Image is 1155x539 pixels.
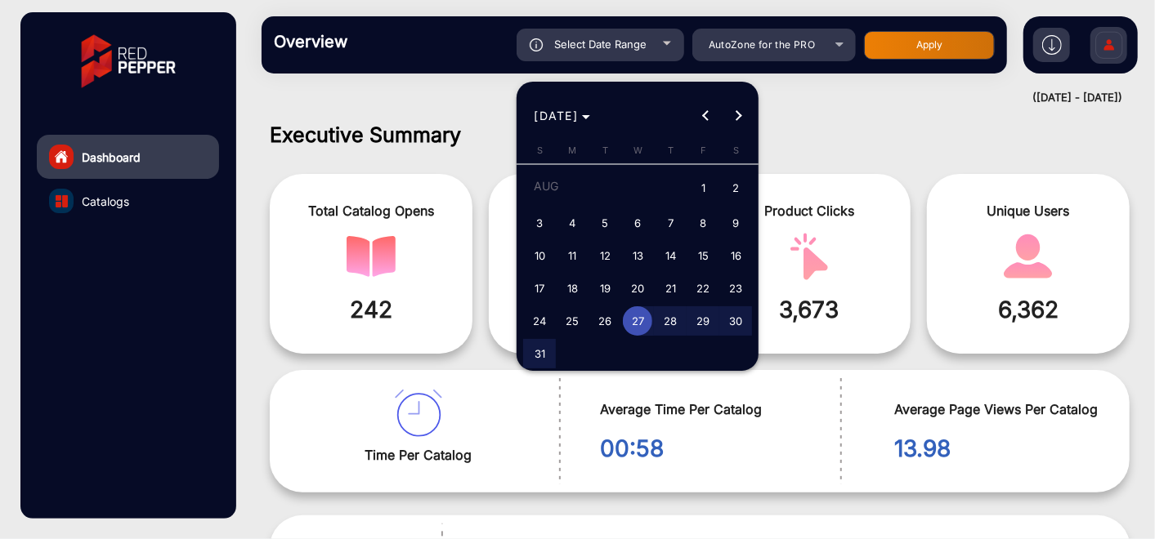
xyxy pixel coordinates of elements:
[525,274,554,303] span: 17
[654,305,687,337] button: August 28, 2025
[528,101,598,131] button: Choose month and year
[590,306,620,336] span: 26
[688,306,718,336] span: 29
[623,306,652,336] span: 27
[621,207,654,239] button: August 6, 2025
[525,208,554,238] span: 3
[668,145,674,156] span: T
[557,241,587,270] span: 11
[590,274,620,303] span: 19
[523,207,556,239] button: August 3, 2025
[656,241,685,270] span: 14
[525,306,554,336] span: 24
[733,145,739,156] span: S
[623,208,652,238] span: 6
[590,241,620,270] span: 12
[688,241,718,270] span: 15
[602,145,608,156] span: T
[654,207,687,239] button: August 7, 2025
[633,145,642,156] span: W
[623,241,652,270] span: 13
[719,272,752,305] button: August 23, 2025
[525,241,554,270] span: 10
[689,100,722,132] button: Previous month
[621,272,654,305] button: August 20, 2025
[721,241,750,270] span: 16
[722,100,754,132] button: Next month
[687,305,719,337] button: August 29, 2025
[656,306,685,336] span: 28
[556,272,589,305] button: August 18, 2025
[687,239,719,272] button: August 15, 2025
[556,305,589,337] button: August 25, 2025
[656,274,685,303] span: 21
[688,172,718,206] span: 1
[721,274,750,303] span: 23
[568,145,576,156] span: M
[654,239,687,272] button: August 14, 2025
[719,305,752,337] button: August 30, 2025
[535,109,579,122] span: [DATE]
[721,208,750,238] span: 9
[523,239,556,272] button: August 10, 2025
[719,207,752,239] button: August 9, 2025
[621,239,654,272] button: August 13, 2025
[687,272,719,305] button: August 22, 2025
[701,145,706,156] span: F
[590,208,620,238] span: 5
[589,272,621,305] button: August 19, 2025
[557,274,587,303] span: 18
[557,306,587,336] span: 25
[688,274,718,303] span: 22
[654,272,687,305] button: August 21, 2025
[523,272,556,305] button: August 17, 2025
[557,208,587,238] span: 4
[719,170,752,207] button: August 2, 2025
[721,306,750,336] span: 30
[537,145,543,156] span: S
[719,239,752,272] button: August 16, 2025
[621,305,654,337] button: August 27, 2025
[556,239,589,272] button: August 11, 2025
[589,207,621,239] button: August 5, 2025
[556,207,589,239] button: August 4, 2025
[523,337,556,370] button: August 31, 2025
[721,172,750,206] span: 2
[523,170,687,207] td: AUG
[687,207,719,239] button: August 8, 2025
[656,208,685,238] span: 7
[523,305,556,337] button: August 24, 2025
[589,239,621,272] button: August 12, 2025
[525,339,554,368] span: 31
[623,274,652,303] span: 20
[687,170,719,207] button: August 1, 2025
[589,305,621,337] button: August 26, 2025
[688,208,718,238] span: 8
